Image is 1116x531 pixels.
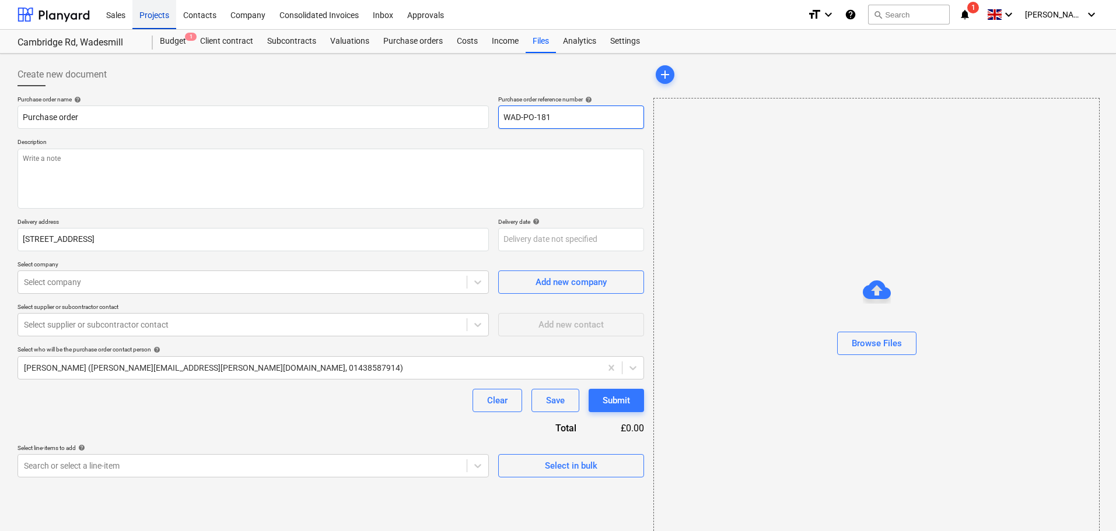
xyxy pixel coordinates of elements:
div: Save [546,393,565,408]
span: help [530,218,540,225]
div: Cambridge Rd, Wadesmill [18,37,139,49]
button: Browse Files [837,332,916,355]
i: format_size [807,8,821,22]
span: help [76,444,85,451]
div: Browse Files [852,336,902,351]
a: Files [526,30,556,53]
span: Create new document [18,68,107,82]
span: help [151,346,160,353]
a: Settings [603,30,647,53]
button: Save [531,389,579,412]
span: 1 [967,2,979,13]
p: Delivery address [18,218,489,228]
a: Valuations [323,30,376,53]
span: search [873,10,883,19]
span: help [72,96,81,103]
button: Select in bulk [498,454,644,477]
input: Document name [18,106,489,129]
div: Select who will be the purchase order contact person [18,346,644,353]
i: keyboard_arrow_down [821,8,835,22]
span: [PERSON_NAME] [1025,10,1083,19]
div: £0.00 [595,421,644,435]
a: Purchase orders [376,30,450,53]
i: keyboard_arrow_down [1002,8,1016,22]
p: Description [18,138,644,148]
a: Costs [450,30,485,53]
div: Purchase order name [18,96,489,103]
div: Budget [153,30,193,53]
iframe: Chat Widget [1058,475,1116,531]
button: Search [868,5,950,24]
a: Income [485,30,526,53]
div: Purchase order reference number [498,96,644,103]
a: Subcontracts [260,30,323,53]
div: Submit [603,393,630,408]
a: Budget1 [153,30,193,53]
span: help [583,96,592,103]
div: Clear [487,393,508,408]
div: Total [492,421,595,435]
div: Delivery date [498,218,644,226]
p: Select company [18,261,489,270]
span: add [658,68,672,82]
span: 1 [185,33,197,41]
i: Knowledge base [845,8,856,22]
div: Select line-items to add [18,444,489,452]
div: Select in bulk [545,458,597,473]
input: Delivery address [18,228,489,251]
input: Reference number [498,106,644,129]
a: Client contract [193,30,260,53]
button: Clear [473,389,522,412]
button: Submit [589,389,644,412]
p: Select supplier or subcontractor contact [18,303,489,313]
i: keyboard_arrow_down [1084,8,1098,22]
a: Analytics [556,30,603,53]
button: Add new company [498,270,644,294]
i: notifications [959,8,971,22]
div: Add new company [536,275,607,290]
input: Delivery date not specified [498,228,644,251]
